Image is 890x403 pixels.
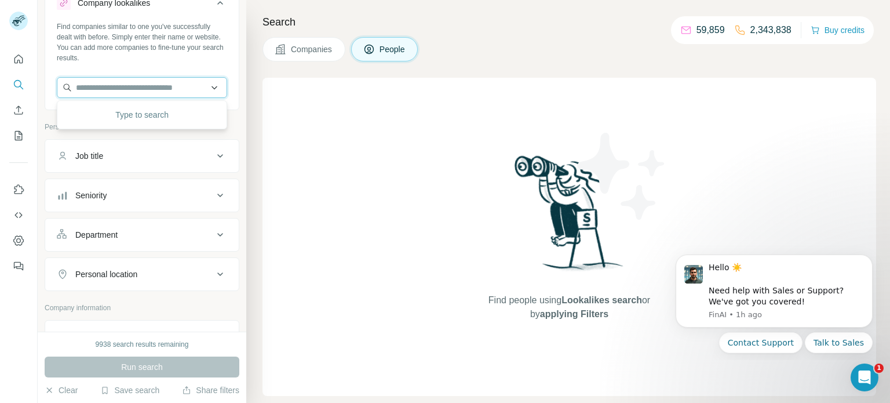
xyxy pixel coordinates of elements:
[45,122,239,132] p: Personal information
[75,150,103,162] div: Job title
[658,245,890,360] iframe: Intercom notifications message
[57,21,227,63] div: Find companies similar to one you've successfully dealt with before. Simply enter their name or w...
[874,364,884,373] span: 1
[60,103,224,126] div: Type to search
[291,43,333,55] span: Companies
[380,43,406,55] span: People
[9,100,28,121] button: Enrich CSV
[9,256,28,277] button: Feedback
[851,364,878,391] iframe: Intercom live chat
[45,142,239,170] button: Job title
[75,331,110,343] div: Company
[45,323,239,355] button: Company
[75,229,118,241] div: Department
[75,190,107,201] div: Seniority
[45,221,239,249] button: Department
[45,303,239,313] p: Company information
[9,230,28,251] button: Dashboard
[561,295,642,305] span: Lookalikes search
[45,181,239,209] button: Seniority
[45,384,78,396] button: Clear
[9,49,28,70] button: Quick start
[750,23,791,37] p: 2,343,838
[9,125,28,146] button: My lists
[182,384,239,396] button: Share filters
[9,205,28,226] button: Use Surfe API
[9,179,28,200] button: Use Surfe on LinkedIn
[45,260,239,288] button: Personal location
[75,268,137,280] div: Personal location
[509,153,630,282] img: Surfe Illustration - Woman searching with binoculars
[540,309,608,319] span: applying Filters
[262,14,876,30] h4: Search
[476,293,662,321] span: Find people using or by
[570,124,674,228] img: Surfe Illustration - Stars
[811,22,865,38] button: Buy credits
[696,23,725,37] p: 59,859
[96,339,189,350] div: 9938 search results remaining
[9,74,28,95] button: Search
[100,384,159,396] button: Save search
